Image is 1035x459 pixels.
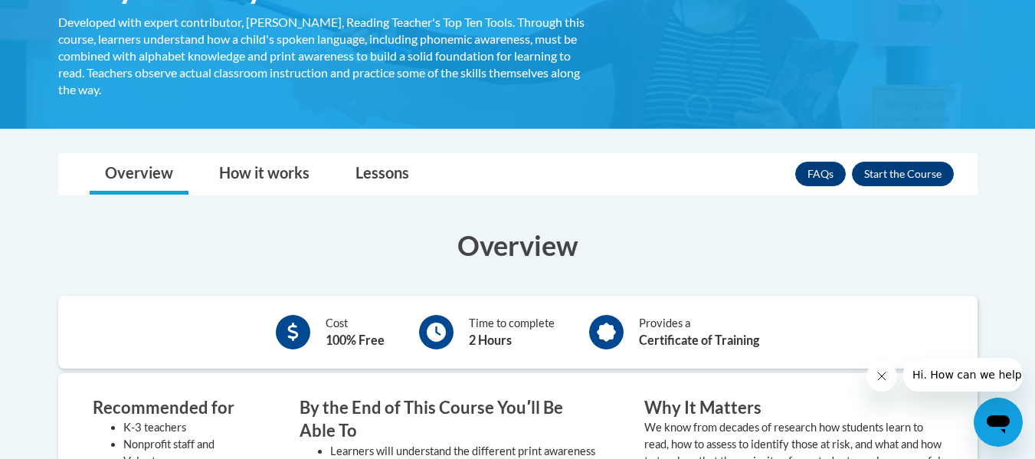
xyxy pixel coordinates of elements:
h3: Why It Matters [644,396,943,420]
iframe: Close message [866,361,897,392]
h3: Recommended for [93,396,254,420]
b: Certificate of Training [639,333,759,347]
div: Cost [326,315,385,349]
a: Overview [90,154,188,195]
h3: By the End of This Course Youʹll Be Able To [300,396,598,444]
b: 100% Free [326,333,385,347]
button: Enroll [852,162,954,186]
div: Developed with expert contributor, [PERSON_NAME], Reading Teacher's Top Ten Tools. Through this c... [58,14,587,98]
div: Time to complete [469,315,555,349]
div: Provides a [639,315,759,349]
li: K-3 teachers [123,419,254,436]
span: Hi. How can we help? [9,11,124,23]
h3: Overview [58,226,978,264]
iframe: Button to launch messaging window [974,398,1023,447]
a: How it works [204,154,325,195]
a: FAQs [795,162,846,186]
a: Lessons [340,154,424,195]
iframe: Message from company [903,358,1023,392]
b: 2 Hours [469,333,512,347]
